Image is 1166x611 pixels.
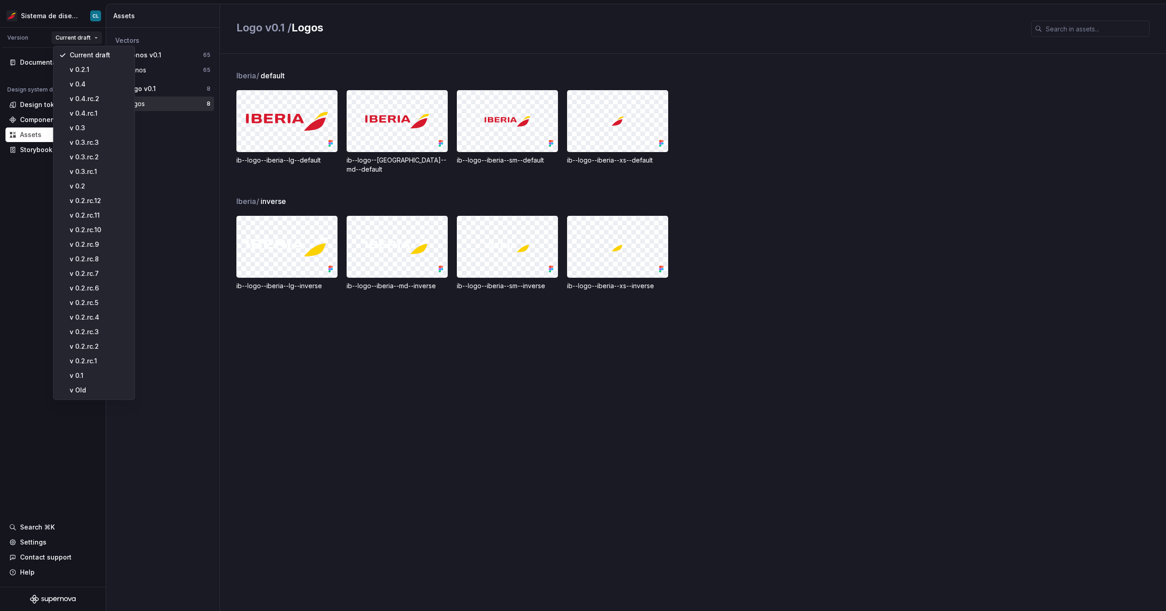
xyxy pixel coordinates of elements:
div: v 0.2.rc.7 [70,269,129,278]
div: v 0.2 [70,182,129,191]
div: v 0.2.rc.11 [70,211,129,220]
div: v 0.2.rc.1 [70,356,129,366]
div: v 0.2.rc.4 [70,313,129,322]
div: v 0.1 [70,371,129,380]
div: v 0.4 [70,80,129,89]
div: v 0.2.rc.8 [70,255,129,264]
div: v 0.4.rc.2 [70,94,129,103]
div: v 0.2.rc.10 [70,225,129,234]
div: v 0.3 [70,123,129,132]
div: v 0.2.rc.9 [70,240,129,249]
div: Current draft [70,51,129,60]
div: v 0.2.rc.3 [70,327,129,336]
div: v 0.2.rc.5 [70,298,129,307]
div: v Old [70,386,129,395]
div: v 0.2.rc.2 [70,342,129,351]
div: v 0.2.1 [70,65,129,74]
div: v 0.2.rc.6 [70,284,129,293]
div: v 0.3.rc.2 [70,153,129,162]
div: v 0.3.rc.3 [70,138,129,147]
div: v 0.4.rc.1 [70,109,129,118]
div: v 0.3.rc.1 [70,167,129,176]
div: v 0.2.rc.12 [70,196,129,205]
